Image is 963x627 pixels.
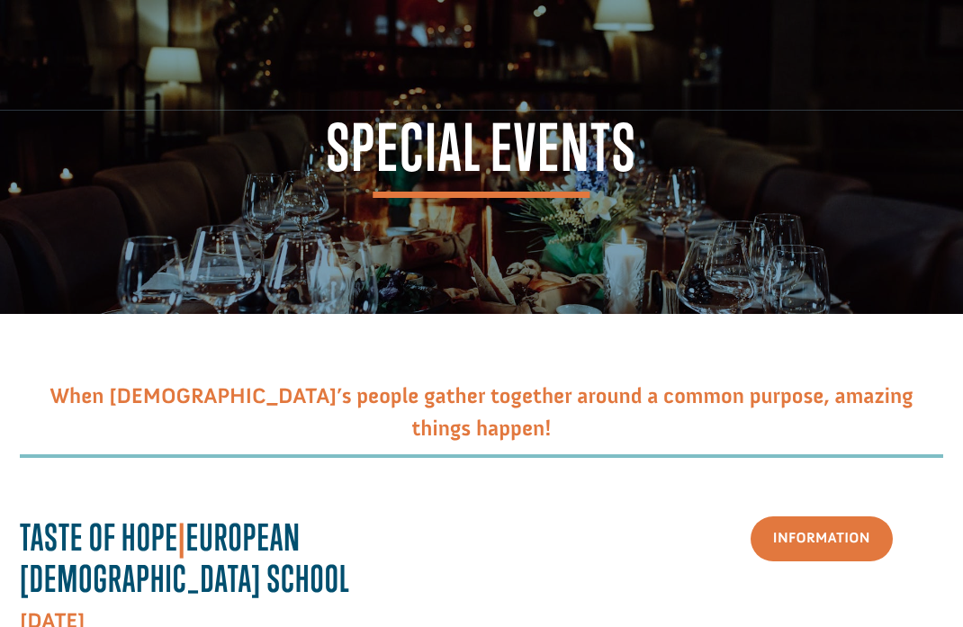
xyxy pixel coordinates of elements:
span: Special Events [327,116,637,198]
span: When [DEMOGRAPHIC_DATA]’s people gather together around a common purpose, amazing things happen! [49,383,913,442]
a: Information [751,516,893,562]
span: | [178,515,186,559]
strong: Taste Of Hope European [DEMOGRAPHIC_DATA] School [20,515,350,601]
